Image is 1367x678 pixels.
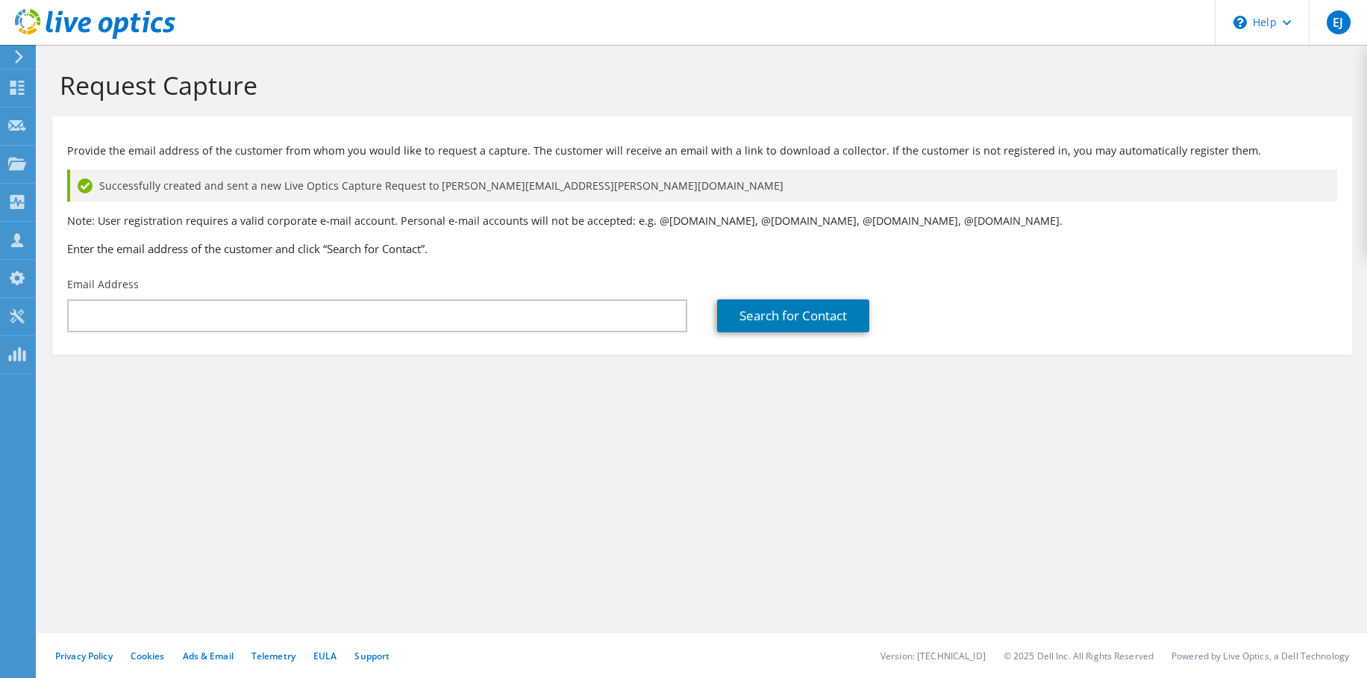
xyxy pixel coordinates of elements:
[251,650,295,662] a: Telemetry
[880,650,986,662] li: Version: [TECHNICAL_ID]
[183,650,234,662] a: Ads & Email
[67,213,1337,229] p: Note: User registration requires a valid corporate e-mail account. Personal e-mail accounts will ...
[60,69,1337,101] h1: Request Capture
[67,240,1337,257] h3: Enter the email address of the customer and click “Search for Contact”.
[131,650,165,662] a: Cookies
[67,277,139,292] label: Email Address
[55,650,113,662] a: Privacy Policy
[1233,16,1247,29] svg: \n
[67,143,1337,159] p: Provide the email address of the customer from whom you would like to request a capture. The cust...
[1172,650,1349,662] li: Powered by Live Optics, a Dell Technology
[1004,650,1154,662] li: © 2025 Dell Inc. All Rights Reserved
[354,650,390,662] a: Support
[1327,10,1351,34] span: EJ
[717,299,869,332] a: Search for Contact
[99,178,783,194] span: Successfully created and sent a new Live Optics Capture Request to [PERSON_NAME][EMAIL_ADDRESS][P...
[313,650,337,662] a: EULA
